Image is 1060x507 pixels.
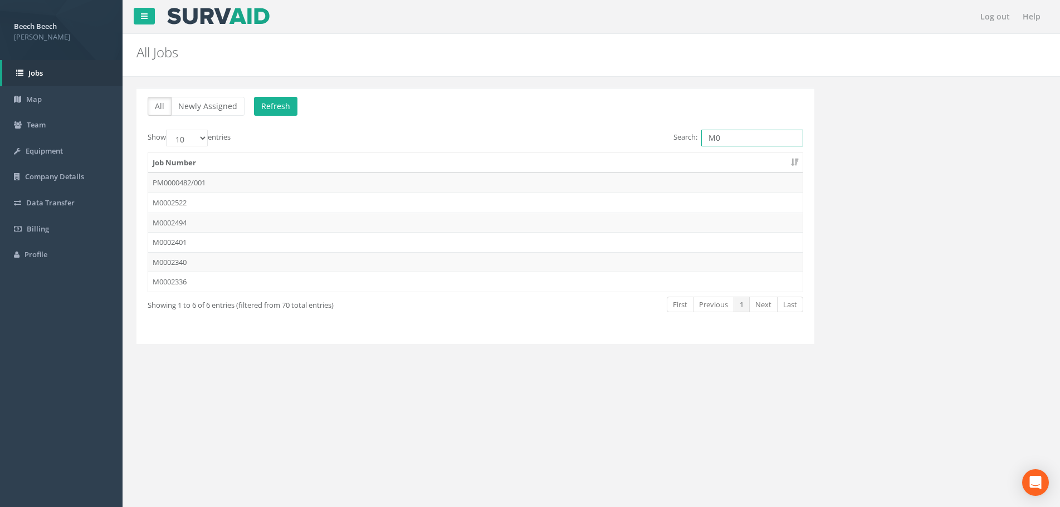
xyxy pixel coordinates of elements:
[254,97,297,116] button: Refresh
[148,252,803,272] td: M0002340
[148,97,172,116] button: All
[166,130,208,146] select: Showentries
[148,173,803,193] td: PM0000482/001
[749,297,778,313] a: Next
[25,249,47,259] span: Profile
[148,272,803,292] td: M0002336
[148,296,411,311] div: Showing 1 to 6 of 6 entries (filtered from 70 total entries)
[14,32,109,42] span: [PERSON_NAME]
[25,171,84,181] span: Company Details
[148,130,231,146] label: Show entries
[27,120,46,130] span: Team
[2,60,123,86] a: Jobs
[148,153,803,173] th: Job Number: activate to sort column ascending
[734,297,750,313] a: 1
[136,45,892,60] h2: All Jobs
[171,97,245,116] button: Newly Assigned
[28,68,43,78] span: Jobs
[693,297,734,313] a: Previous
[673,130,803,146] label: Search:
[148,213,803,233] td: M0002494
[148,232,803,252] td: M0002401
[26,94,42,104] span: Map
[26,198,75,208] span: Data Transfer
[701,130,803,146] input: Search:
[14,18,109,42] a: Beech Beech [PERSON_NAME]
[777,297,803,313] a: Last
[1022,469,1049,496] div: Open Intercom Messenger
[14,21,57,31] strong: Beech Beech
[667,297,693,313] a: First
[148,193,803,213] td: M0002522
[26,146,63,156] span: Equipment
[27,224,49,234] span: Billing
